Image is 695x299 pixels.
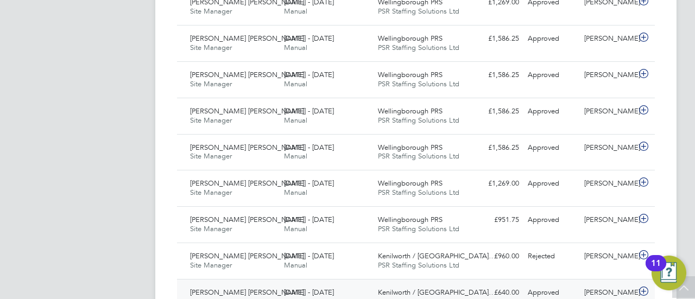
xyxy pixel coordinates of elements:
[284,143,334,152] span: [DATE] - [DATE]
[580,247,636,265] div: [PERSON_NAME]
[467,175,523,193] div: £1,269.00
[378,260,459,270] span: PSR Staffing Solutions Ltd
[467,211,523,229] div: £951.75
[378,70,443,79] span: Wellingborough PRS
[190,251,304,260] span: [PERSON_NAME] [PERSON_NAME]
[190,70,304,79] span: [PERSON_NAME] [PERSON_NAME]
[580,30,636,48] div: [PERSON_NAME]
[190,79,232,88] span: Site Manager
[467,30,523,48] div: £1,586.25
[523,211,580,229] div: Approved
[284,179,334,188] span: [DATE] - [DATE]
[523,175,580,193] div: Approved
[284,288,334,297] span: [DATE] - [DATE]
[580,139,636,157] div: [PERSON_NAME]
[378,7,459,16] span: PSR Staffing Solutions Ltd
[190,143,304,152] span: [PERSON_NAME] [PERSON_NAME]
[378,215,443,224] span: Wellingborough PRS
[378,179,443,188] span: Wellingborough PRS
[523,139,580,157] div: Approved
[378,288,496,297] span: Kenilworth / [GEOGRAPHIC_DATA]…
[378,79,459,88] span: PSR Staffing Solutions Ltd
[378,224,459,233] span: PSR Staffing Solutions Ltd
[580,175,636,193] div: [PERSON_NAME]
[378,188,459,197] span: PSR Staffing Solutions Ltd
[284,260,307,270] span: Manual
[190,260,232,270] span: Site Manager
[580,103,636,120] div: [PERSON_NAME]
[284,188,307,197] span: Manual
[284,251,334,260] span: [DATE] - [DATE]
[467,139,523,157] div: £1,586.25
[190,106,304,116] span: [PERSON_NAME] [PERSON_NAME]
[190,215,304,224] span: [PERSON_NAME] [PERSON_NAME]
[190,43,232,52] span: Site Manager
[467,66,523,84] div: £1,586.25
[190,34,304,43] span: [PERSON_NAME] [PERSON_NAME]
[378,251,496,260] span: Kenilworth / [GEOGRAPHIC_DATA]…
[378,34,443,43] span: Wellingborough PRS
[378,116,459,125] span: PSR Staffing Solutions Ltd
[190,188,232,197] span: Site Manager
[378,106,443,116] span: Wellingborough PRS
[523,66,580,84] div: Approved
[523,247,580,265] div: Rejected
[190,224,232,233] span: Site Manager
[284,106,334,116] span: [DATE] - [DATE]
[378,151,459,161] span: PSR Staffing Solutions Ltd
[190,116,232,125] span: Site Manager
[284,43,307,52] span: Manual
[190,7,232,16] span: Site Manager
[190,151,232,161] span: Site Manager
[651,263,661,277] div: 11
[580,66,636,84] div: [PERSON_NAME]
[284,224,307,233] span: Manual
[523,103,580,120] div: Approved
[378,43,459,52] span: PSR Staffing Solutions Ltd
[284,79,307,88] span: Manual
[190,179,304,188] span: [PERSON_NAME] [PERSON_NAME]
[284,7,307,16] span: Manual
[284,215,334,224] span: [DATE] - [DATE]
[284,116,307,125] span: Manual
[284,151,307,161] span: Manual
[652,256,686,290] button: Open Resource Center, 11 new notifications
[378,143,443,152] span: Wellingborough PRS
[190,288,304,297] span: [PERSON_NAME] [PERSON_NAME]
[467,103,523,120] div: £1,586.25
[284,70,334,79] span: [DATE] - [DATE]
[523,30,580,48] div: Approved
[284,34,334,43] span: [DATE] - [DATE]
[580,211,636,229] div: [PERSON_NAME]
[467,247,523,265] div: £960.00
